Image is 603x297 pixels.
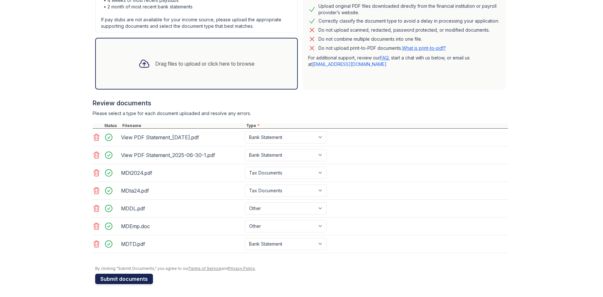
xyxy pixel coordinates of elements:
[228,266,256,271] a: Privacy Policy.
[121,150,242,160] div: View PDF Statement_2025-06-30-1.pdf
[245,123,508,128] div: Type
[308,55,500,68] p: For additional support, review our , start a chat with us below, or email us at
[380,55,388,60] a: FAQ
[93,110,508,117] div: Please select a type for each document uploaded and resolve any errors.
[95,274,153,284] button: Submit documents
[188,266,221,271] a: Terms of Service
[318,35,422,43] div: Do not combine multiple documents into one file.
[121,239,242,249] div: MDTD.pdf
[121,123,245,128] div: Filename
[121,168,242,178] div: MDt2024.pdf
[93,99,508,108] div: Review documents
[103,123,121,128] div: Status
[318,26,490,34] div: Do not upload scanned, redacted, password protected, or modified documents.
[95,266,508,271] div: By clicking "Submit Documents," you agree to our and
[402,45,446,51] a: What is print-to-pdf?
[121,203,242,214] div: MDDL.pdf
[121,186,242,196] div: MDta24.pdf
[318,45,446,51] p: Do not upload print-to-PDF documents.
[318,17,499,25] div: Correctly classify the document type to avoid a delay in processing your application.
[121,132,242,143] div: View PDF Statement_[DATE].pdf
[155,60,255,68] div: Drag files to upload or click here to browse
[312,61,387,67] a: [EMAIL_ADDRESS][DOMAIN_NAME]
[318,3,500,16] div: Upload original PDF files downloaded directly from the financial institution or payroll provider’...
[121,221,242,231] div: MDEmp.doc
